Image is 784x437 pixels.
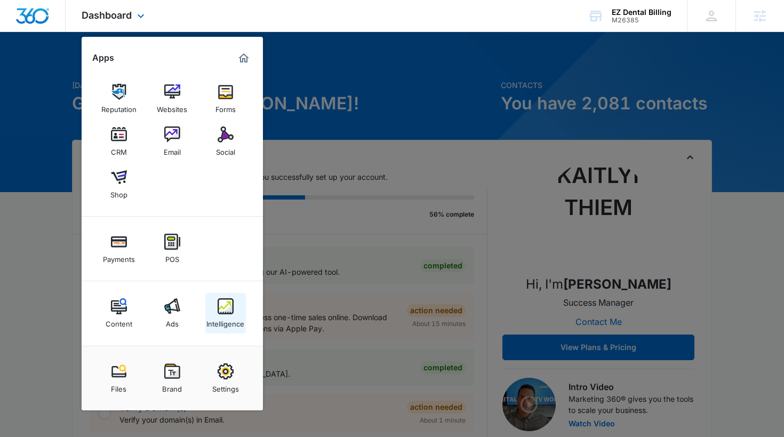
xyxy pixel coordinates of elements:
[216,142,235,156] div: Social
[612,17,671,24] div: account id
[612,8,671,17] div: account name
[99,164,139,204] a: Shop
[82,10,132,21] span: Dashboard
[99,78,139,119] a: Reputation
[206,314,244,328] div: Intelligence
[166,314,179,328] div: Ads
[103,250,135,264] div: Payments
[152,358,193,399] a: Brand
[99,293,139,333] a: Content
[110,185,127,199] div: Shop
[157,100,187,114] div: Websites
[152,228,193,269] a: POS
[101,100,137,114] div: Reputation
[92,53,114,63] h2: Apps
[111,142,127,156] div: CRM
[205,358,246,399] a: Settings
[152,78,193,119] a: Websites
[162,379,182,393] div: Brand
[164,142,181,156] div: Email
[111,379,126,393] div: Files
[235,50,252,67] a: Marketing 360® Dashboard
[152,121,193,162] a: Email
[215,100,236,114] div: Forms
[99,228,139,269] a: Payments
[165,250,179,264] div: POS
[205,78,246,119] a: Forms
[99,121,139,162] a: CRM
[212,379,239,393] div: Settings
[152,293,193,333] a: Ads
[106,314,132,328] div: Content
[205,293,246,333] a: Intelligence
[99,358,139,399] a: Files
[205,121,246,162] a: Social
